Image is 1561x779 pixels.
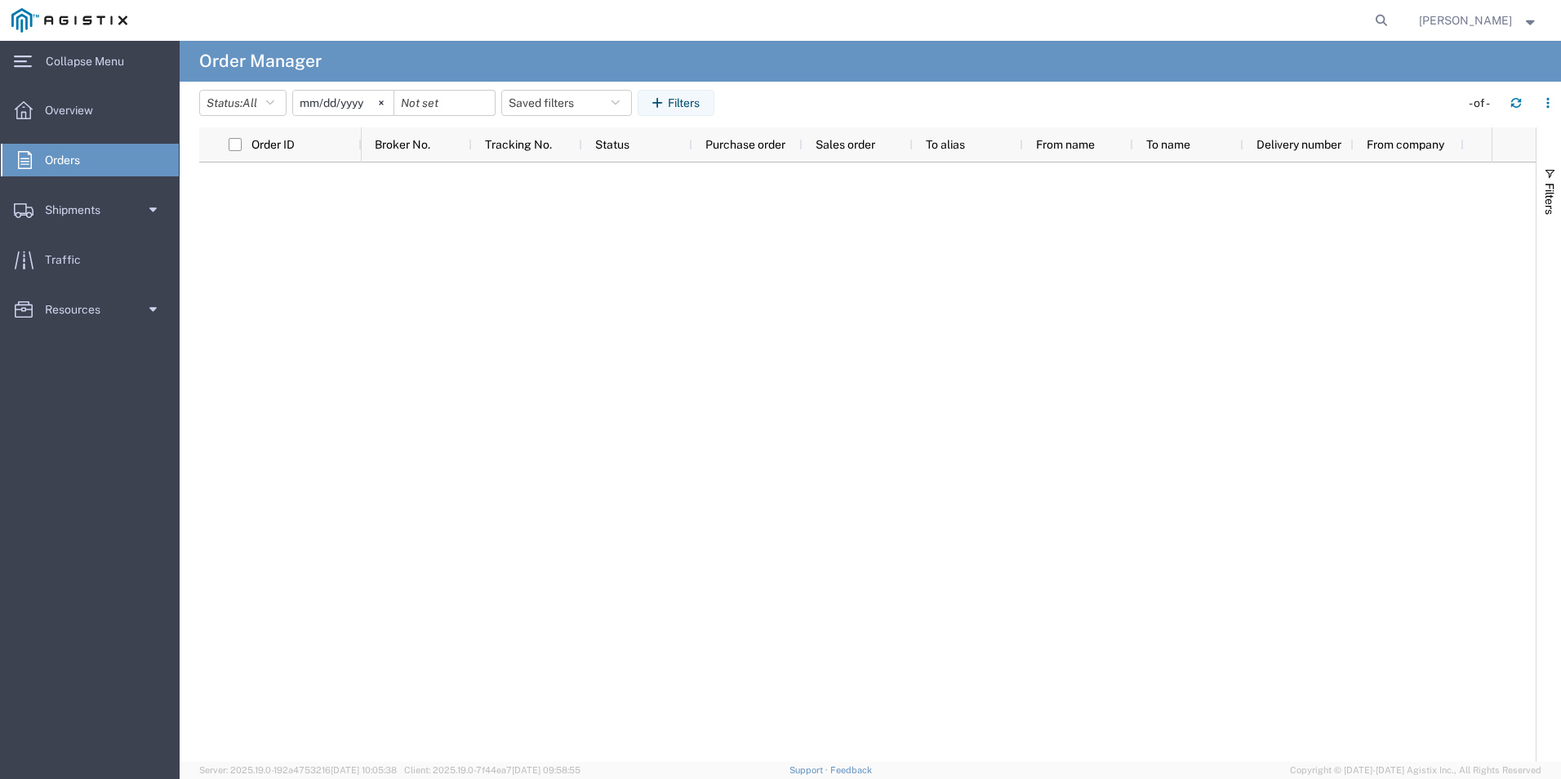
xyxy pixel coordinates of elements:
[1419,11,1512,29] span: Steven Arechiga
[1367,138,1444,151] span: From company
[926,138,965,151] span: To alias
[45,243,92,276] span: Traffic
[331,765,397,775] span: [DATE] 10:05:38
[816,138,875,151] span: Sales order
[512,765,580,775] span: [DATE] 09:58:55
[45,144,91,176] span: Orders
[595,138,629,151] span: Status
[1,194,179,226] a: Shipments
[1,243,179,276] a: Traffic
[1418,11,1539,30] button: [PERSON_NAME]
[45,94,105,127] span: Overview
[46,45,136,78] span: Collapse Menu
[293,91,394,115] input: Not set
[199,765,397,775] span: Server: 2025.19.0-192a4753216
[1290,763,1541,777] span: Copyright © [DATE]-[DATE] Agistix Inc., All Rights Reserved
[1543,183,1556,215] span: Filters
[199,41,322,82] h4: Order Manager
[404,765,580,775] span: Client: 2025.19.0-7f44ea7
[485,138,552,151] span: Tracking No.
[789,765,830,775] a: Support
[199,90,287,116] button: Status:All
[1256,138,1341,151] span: Delivery number
[11,8,127,33] img: logo
[394,91,495,115] input: Not set
[638,90,714,116] button: Filters
[45,293,112,326] span: Resources
[1,144,179,176] a: Orders
[1469,95,1497,112] div: - of -
[1,94,179,127] a: Overview
[705,138,785,151] span: Purchase order
[1036,138,1095,151] span: From name
[242,96,257,109] span: All
[501,90,632,116] button: Saved filters
[1,293,179,326] a: Resources
[830,765,872,775] a: Feedback
[45,194,112,226] span: Shipments
[375,138,430,151] span: Broker No.
[251,138,295,151] span: Order ID
[1146,138,1190,151] span: To name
